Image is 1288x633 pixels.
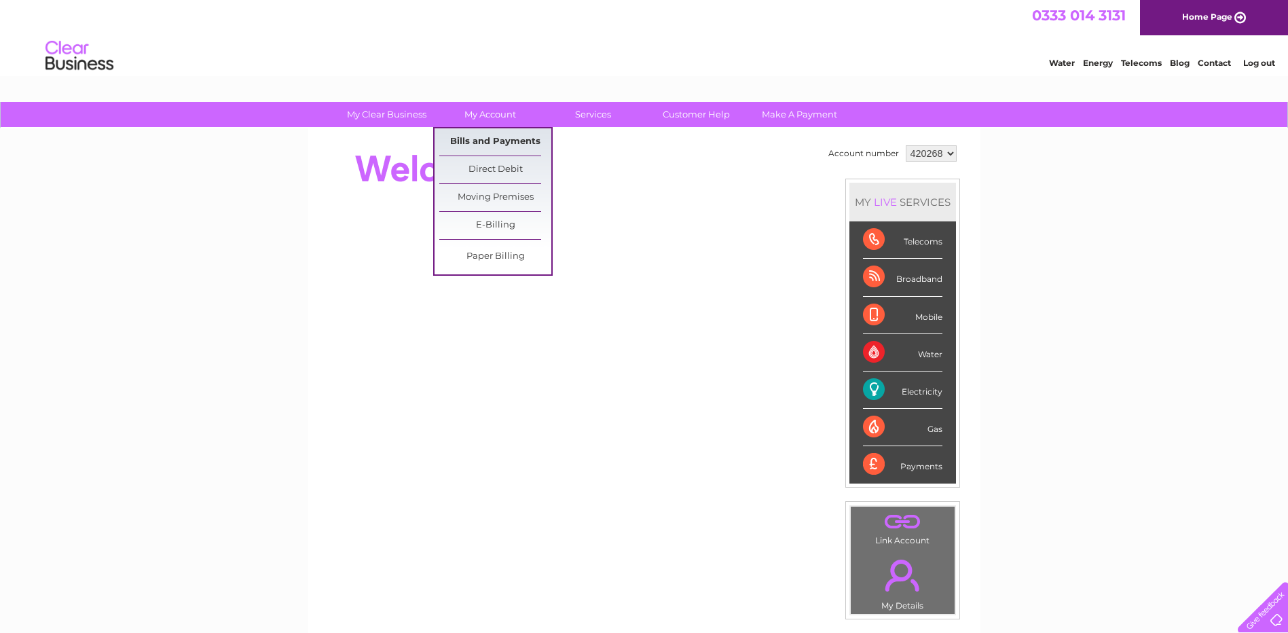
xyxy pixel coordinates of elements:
[1243,58,1275,68] a: Log out
[324,7,965,66] div: Clear Business is a trading name of Verastar Limited (registered in [GEOGRAPHIC_DATA] No. 3667643...
[743,102,855,127] a: Make A Payment
[871,196,900,209] div: LIVE
[850,548,955,615] td: My Details
[439,156,551,183] a: Direct Debit
[863,259,942,296] div: Broadband
[1121,58,1162,68] a: Telecoms
[434,102,546,127] a: My Account
[863,372,942,409] div: Electricity
[1049,58,1075,68] a: Water
[863,221,942,259] div: Telecoms
[854,551,951,599] a: .
[1198,58,1231,68] a: Contact
[863,297,942,334] div: Mobile
[863,446,942,483] div: Payments
[439,243,551,270] a: Paper Billing
[439,212,551,239] a: E-Billing
[45,35,114,77] img: logo.png
[825,142,902,165] td: Account number
[863,409,942,446] div: Gas
[849,183,956,221] div: MY SERVICES
[640,102,752,127] a: Customer Help
[863,334,942,372] div: Water
[439,128,551,156] a: Bills and Payments
[331,102,443,127] a: My Clear Business
[1170,58,1190,68] a: Blog
[1032,7,1126,24] a: 0333 014 3131
[537,102,649,127] a: Services
[1083,58,1113,68] a: Energy
[854,510,951,534] a: .
[850,506,955,549] td: Link Account
[439,184,551,211] a: Moving Premises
